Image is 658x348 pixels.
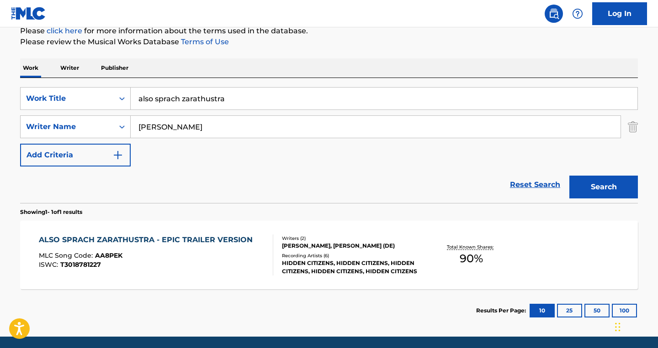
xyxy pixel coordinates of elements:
span: ISWC : [39,260,60,269]
form: Search Form [20,87,638,203]
button: 50 [584,304,610,317]
button: 100 [612,304,637,317]
div: Writer Name [26,121,108,132]
p: Work [20,58,41,78]
img: search [548,8,559,19]
p: Total Known Shares: [447,244,496,250]
p: Publisher [98,58,131,78]
div: Drag [615,313,621,341]
img: MLC Logo [11,7,46,20]
div: HIDDEN CITIZENS, HIDDEN CITIZENS, HIDDEN CITIZENS, HIDDEN CITIZENS, HIDDEN CITIZENS [282,259,420,275]
img: help [572,8,583,19]
a: Terms of Use [179,37,229,46]
button: 25 [557,304,582,317]
span: T3018781227 [60,260,101,269]
p: Please for more information about the terms used in the database. [20,26,638,36]
button: Add Criteria [20,144,131,166]
iframe: Chat Widget [612,304,658,348]
div: Writers ( 2 ) [282,235,420,242]
img: Delete Criterion [628,115,638,138]
button: 10 [530,304,555,317]
span: AA8PEK [95,251,122,260]
span: 90 % [460,250,483,267]
span: MLC Song Code : [39,251,95,260]
div: ALSO SPRACH ZARATHUSTRA - EPIC TRAILER VERSION [39,234,257,245]
button: Search [569,176,638,198]
a: Public Search [545,5,563,23]
p: Showing 1 - 1 of 1 results [20,208,82,216]
a: ALSO SPRACH ZARATHUSTRA - EPIC TRAILER VERSIONMLC Song Code:AA8PEKISWC:T3018781227Writers (2)[PER... [20,221,638,289]
p: Please review the Musical Works Database [20,36,638,47]
div: [PERSON_NAME], [PERSON_NAME] (DE) [282,242,420,250]
a: Log In [592,2,647,25]
p: Results Per Page: [476,306,528,315]
div: Recording Artists ( 6 ) [282,252,420,259]
a: Reset Search [505,175,565,195]
div: Work Title [26,93,108,104]
p: Writer [58,58,82,78]
a: click here [47,26,82,35]
img: 9d2ae6d4665cec9f34b9.svg [112,150,123,161]
div: Help [568,5,587,23]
